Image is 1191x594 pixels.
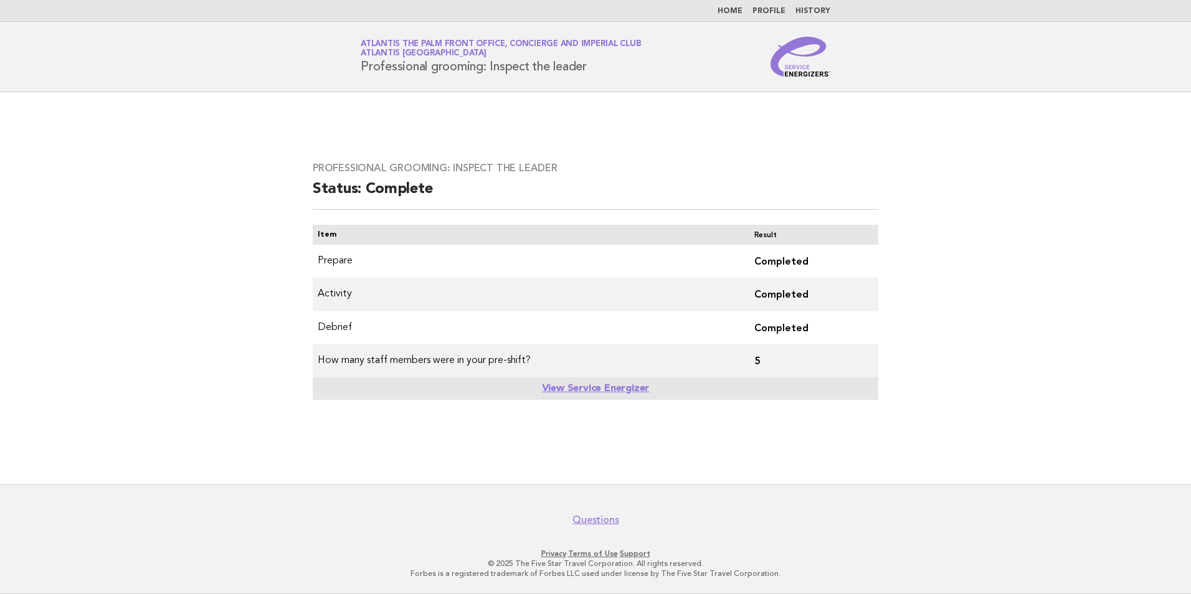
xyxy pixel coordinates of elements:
a: Questions [572,514,619,526]
td: 5 [744,344,878,377]
a: Privacy [541,549,566,558]
a: Atlantis The Palm Front Office, Concierge and Imperial ClubAtlantis [GEOGRAPHIC_DATA] [361,40,641,57]
h1: Professional grooming: Inspect the leader [361,40,641,73]
img: Service Energizers [771,37,830,77]
a: Terms of Use [568,549,618,558]
th: Result [744,225,878,245]
a: Home [718,7,743,15]
a: Support [620,549,650,558]
td: Completed [744,245,878,278]
td: Debrief [313,311,744,344]
th: Item [313,225,744,245]
p: · · [214,549,977,559]
h3: Professional grooming: Inspect the leader [313,162,878,174]
td: Completed [744,278,878,311]
h2: Status: Complete [313,179,878,210]
td: Completed [744,311,878,344]
a: View Service Energizer [542,384,650,394]
span: Atlantis [GEOGRAPHIC_DATA] [361,50,486,58]
td: Prepare [313,245,744,278]
a: Profile [752,7,785,15]
p: Forbes is a registered trademark of Forbes LLC used under license by The Five Star Travel Corpora... [214,568,977,578]
td: How many staff members were in your pre-shift? [313,344,744,377]
td: Activity [313,278,744,311]
a: History [795,7,830,15]
p: © 2025 The Five Star Travel Corporation. All rights reserved. [214,559,977,568]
